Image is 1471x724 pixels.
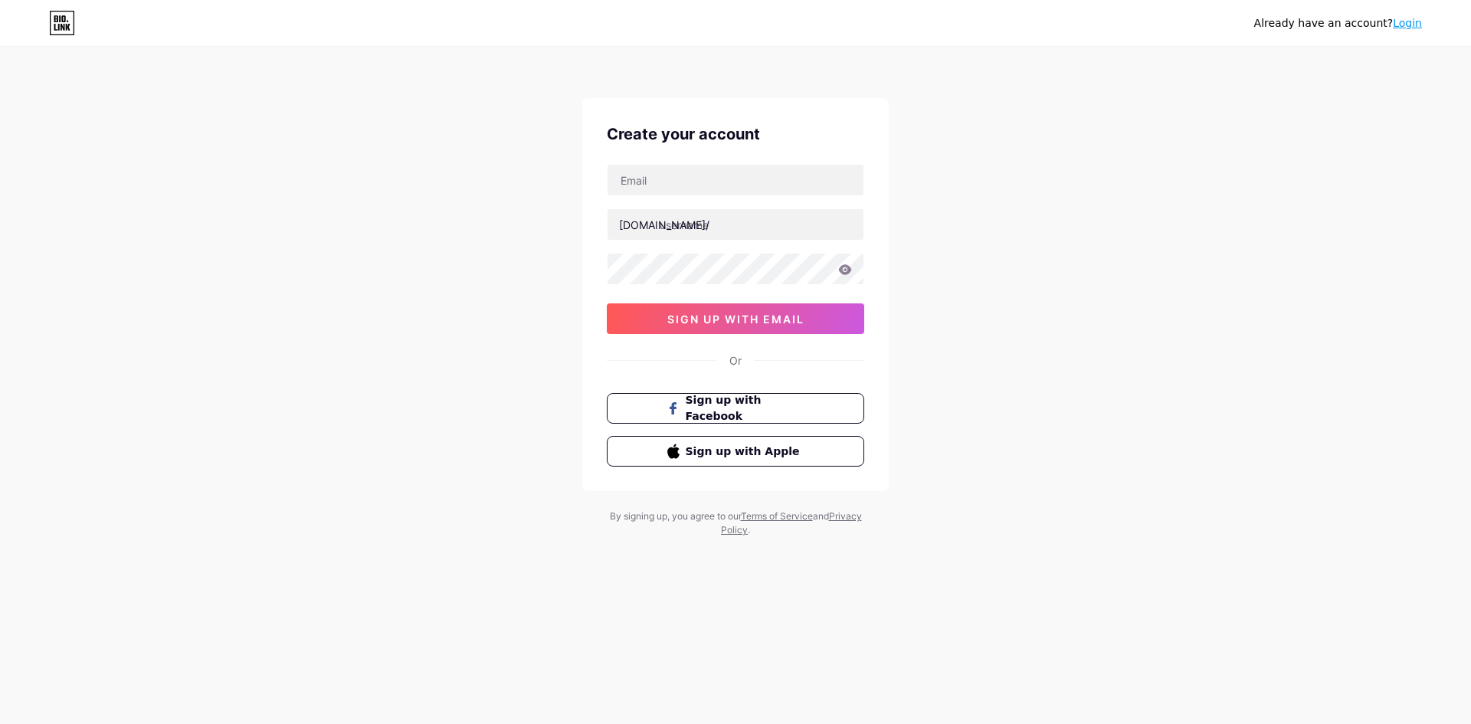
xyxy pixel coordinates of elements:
div: Create your account [607,123,864,146]
div: Already have an account? [1254,15,1422,31]
span: Sign up with Apple [686,444,804,460]
input: username [608,209,863,240]
button: Sign up with Facebook [607,393,864,424]
button: Sign up with Apple [607,436,864,467]
a: Terms of Service [741,510,813,522]
span: Sign up with Facebook [686,392,804,424]
button: sign up with email [607,303,864,334]
input: Email [608,165,863,195]
span: sign up with email [667,313,804,326]
div: [DOMAIN_NAME]/ [619,217,709,233]
a: Login [1393,17,1422,29]
div: Or [729,352,742,369]
div: By signing up, you agree to our and . [605,509,866,537]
